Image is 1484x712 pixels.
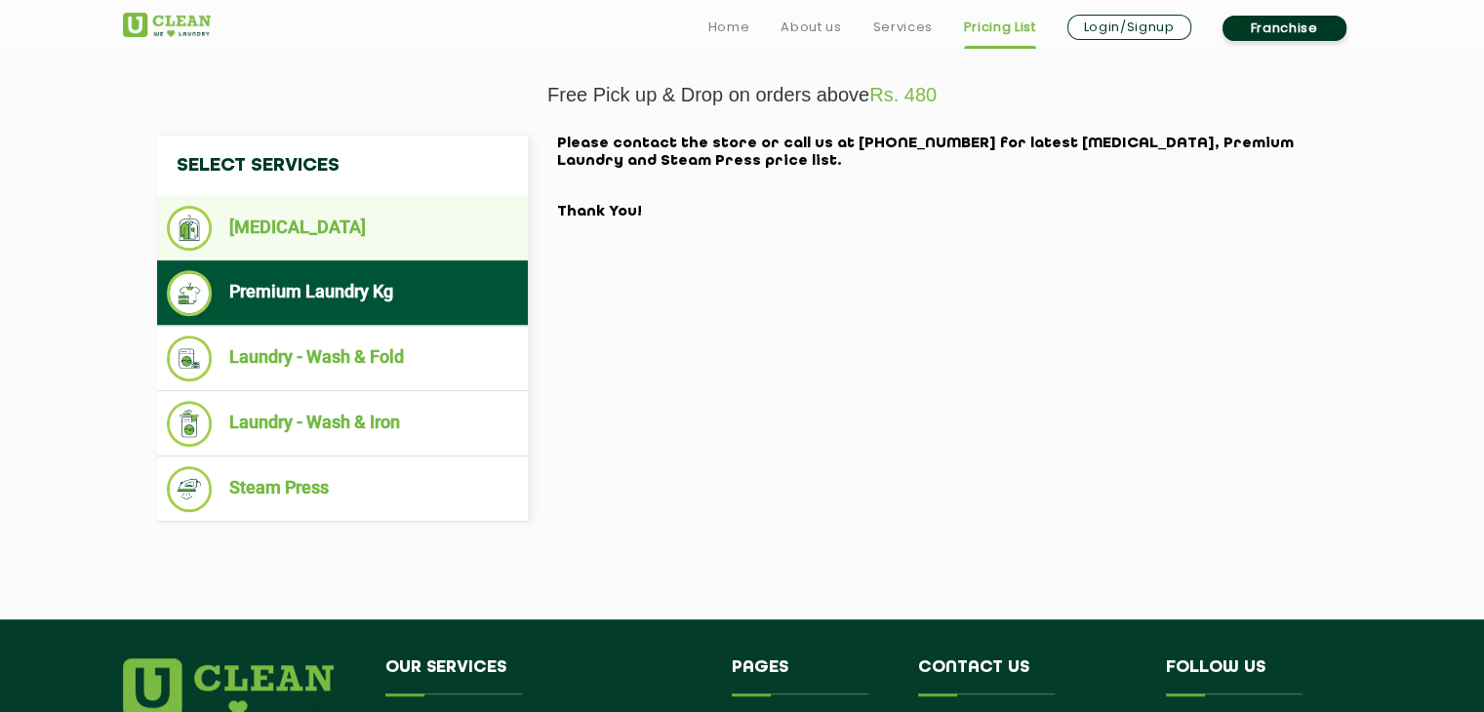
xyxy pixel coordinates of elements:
[557,136,1328,221] h2: Please contact the store or call us at [PHONE_NUMBER] for latest [MEDICAL_DATA], Premium Laundry ...
[167,270,213,316] img: Premium Laundry Kg
[1067,15,1191,40] a: Login/Signup
[167,401,213,447] img: Laundry - Wash & Iron
[918,658,1137,695] h4: Contact us
[872,16,932,39] a: Services
[1166,658,1338,695] h4: Follow us
[167,206,518,251] li: [MEDICAL_DATA]
[167,270,518,316] li: Premium Laundry Kg
[167,466,518,512] li: Steam Press
[869,84,937,105] span: Rs. 480
[732,658,889,695] h4: Pages
[157,136,528,196] h4: Select Services
[964,16,1036,39] a: Pricing List
[385,658,703,695] h4: Our Services
[123,84,1362,106] p: Free Pick up & Drop on orders above
[167,336,213,381] img: Laundry - Wash & Fold
[167,466,213,512] img: Steam Press
[167,206,213,251] img: Dry Cleaning
[123,13,211,37] img: UClean Laundry and Dry Cleaning
[781,16,841,39] a: About us
[708,16,750,39] a: Home
[167,336,518,381] li: Laundry - Wash & Fold
[167,401,518,447] li: Laundry - Wash & Iron
[1223,16,1346,41] a: Franchise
